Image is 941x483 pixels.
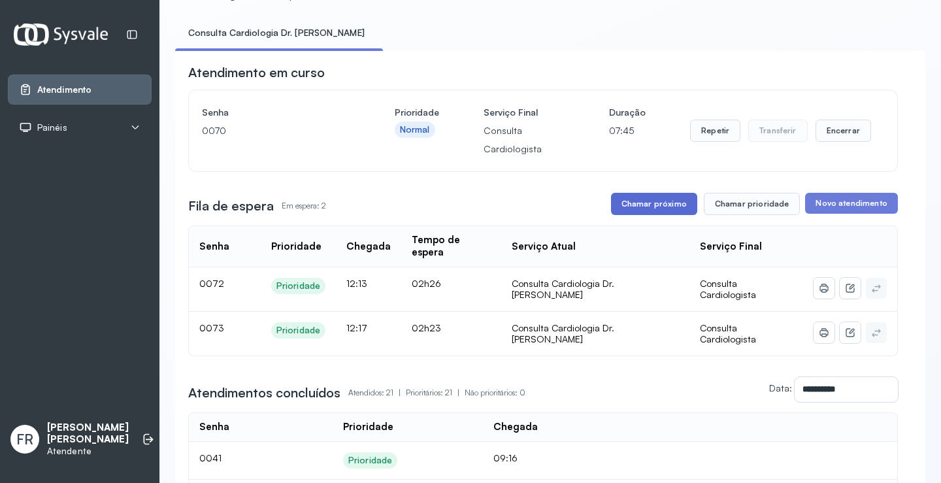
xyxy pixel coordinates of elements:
[484,122,565,158] p: Consulta Cardiologista
[346,241,391,253] div: Chegada
[412,322,441,333] span: 02h23
[188,197,274,215] h3: Fila de espera
[37,84,91,95] span: Atendimento
[512,278,679,301] div: Consulta Cardiologia Dr. [PERSON_NAME]
[343,421,393,433] div: Prioridade
[37,122,67,133] span: Painéis
[512,241,576,253] div: Serviço Atual
[769,382,792,393] label: Data:
[276,280,320,291] div: Prioridade
[282,197,326,215] p: Em espera: 2
[512,322,679,345] div: Consulta Cardiologia Dr. [PERSON_NAME]
[346,278,367,289] span: 12:13
[188,384,340,402] h3: Atendimentos concluídos
[399,388,401,397] span: |
[493,421,538,433] div: Chegada
[700,278,756,301] span: Consulta Cardiologista
[400,124,430,135] div: Normal
[271,241,322,253] div: Prioridade
[395,103,439,122] h4: Prioridade
[202,103,350,122] h4: Senha
[346,322,367,333] span: 12:17
[457,388,459,397] span: |
[484,103,565,122] h4: Serviço Final
[748,120,808,142] button: Transferir
[609,122,646,140] p: 07:45
[704,193,801,215] button: Chamar prioridade
[700,322,756,345] span: Consulta Cardiologista
[816,120,871,142] button: Encerrar
[406,384,465,402] p: Prioritários: 21
[348,384,406,402] p: Atendidos: 21
[700,241,762,253] div: Serviço Final
[412,234,491,259] div: Tempo de espera
[47,446,129,457] p: Atendente
[199,452,222,463] span: 0041
[690,120,740,142] button: Repetir
[276,325,320,336] div: Prioridade
[199,421,229,433] div: Senha
[199,322,224,333] span: 0073
[199,278,224,289] span: 0072
[14,24,108,45] img: Logotipo do estabelecimento
[175,22,378,44] a: Consulta Cardiologia Dr. [PERSON_NAME]
[202,122,350,140] p: 0070
[609,103,646,122] h4: Duração
[199,241,229,253] div: Senha
[348,455,392,466] div: Prioridade
[805,193,897,214] button: Novo atendimento
[19,83,140,96] a: Atendimento
[47,422,129,446] p: [PERSON_NAME] [PERSON_NAME]
[465,384,525,402] p: Não prioritários: 0
[611,193,697,215] button: Chamar próximo
[412,278,441,289] span: 02h26
[188,63,325,82] h3: Atendimento em curso
[493,452,518,463] span: 09:16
